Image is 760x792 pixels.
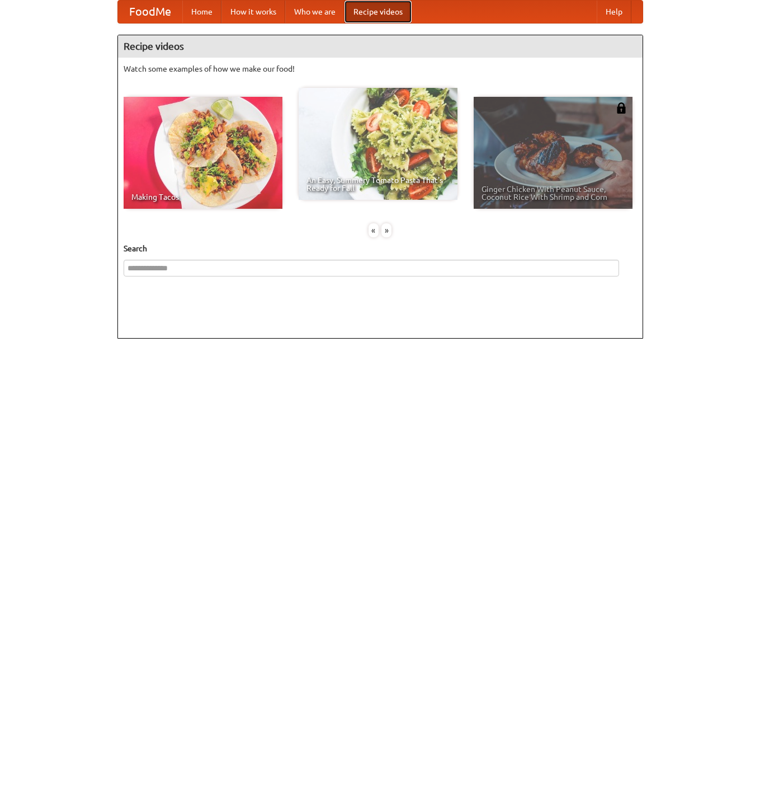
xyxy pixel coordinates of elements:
a: Who we are [285,1,344,23]
h5: Search [124,243,637,254]
span: Making Tacos [131,193,275,201]
a: FoodMe [118,1,182,23]
img: 483408.png [616,102,627,114]
span: An Easy, Summery Tomato Pasta That's Ready for Fall [306,176,450,192]
div: » [381,223,391,237]
a: Home [182,1,221,23]
a: Making Tacos [124,97,282,209]
a: How it works [221,1,285,23]
div: « [369,223,379,237]
a: Help [597,1,631,23]
a: Recipe videos [344,1,412,23]
a: An Easy, Summery Tomato Pasta That's Ready for Fall [299,88,457,200]
h4: Recipe videos [118,35,643,58]
p: Watch some examples of how we make our food! [124,63,637,74]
